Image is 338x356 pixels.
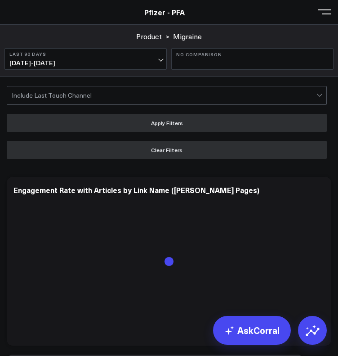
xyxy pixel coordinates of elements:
button: Last 90 Days[DATE]-[DATE] [4,48,167,70]
div: Engagement Rate with Articles by Link Name ([PERSON_NAME] Pages) [13,185,259,195]
button: Apply Filters [7,114,327,132]
div: > [136,32,169,41]
a: Pfizer - PFA [144,7,185,17]
b: Last 90 Days [9,51,162,57]
a: Migraine [173,32,202,41]
span: [DATE] - [DATE] [9,59,162,67]
button: No Comparison [171,48,334,70]
b: No Comparison [176,52,329,57]
a: Product [136,32,162,41]
a: AskCorral [213,316,291,345]
button: Clear Filters [7,141,327,159]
